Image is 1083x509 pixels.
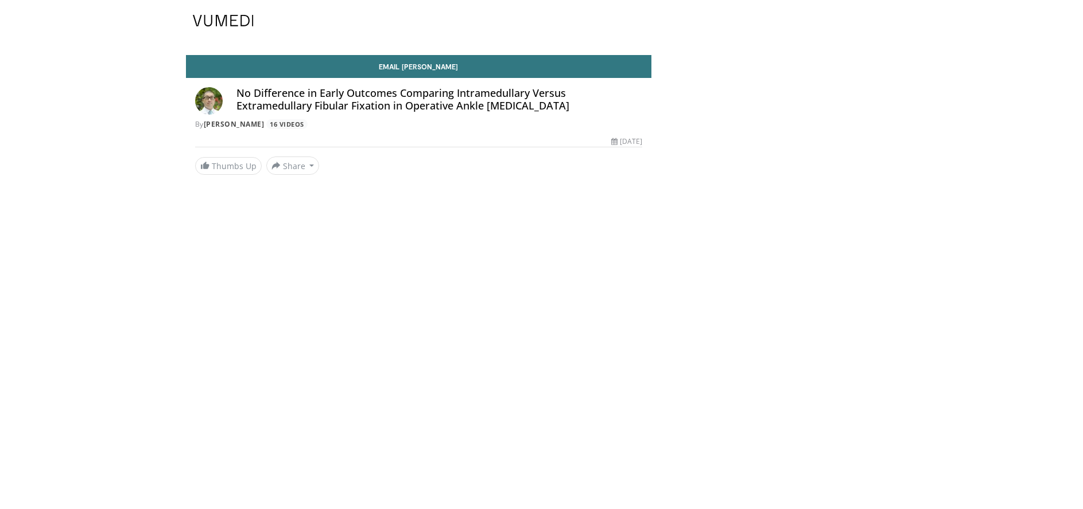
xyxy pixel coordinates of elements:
h4: No Difference in Early Outcomes Comparing Intramedullary Versus Extramedullary Fibular Fixation i... [236,87,643,112]
button: Share [266,156,320,175]
img: VuMedi Logo [193,15,254,26]
img: Avatar [195,87,223,115]
a: Thumbs Up [195,157,262,175]
div: By [195,119,643,130]
a: Email [PERSON_NAME] [186,55,652,78]
a: 16 Videos [266,119,308,129]
div: [DATE] [611,136,642,147]
a: [PERSON_NAME] [204,119,265,129]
